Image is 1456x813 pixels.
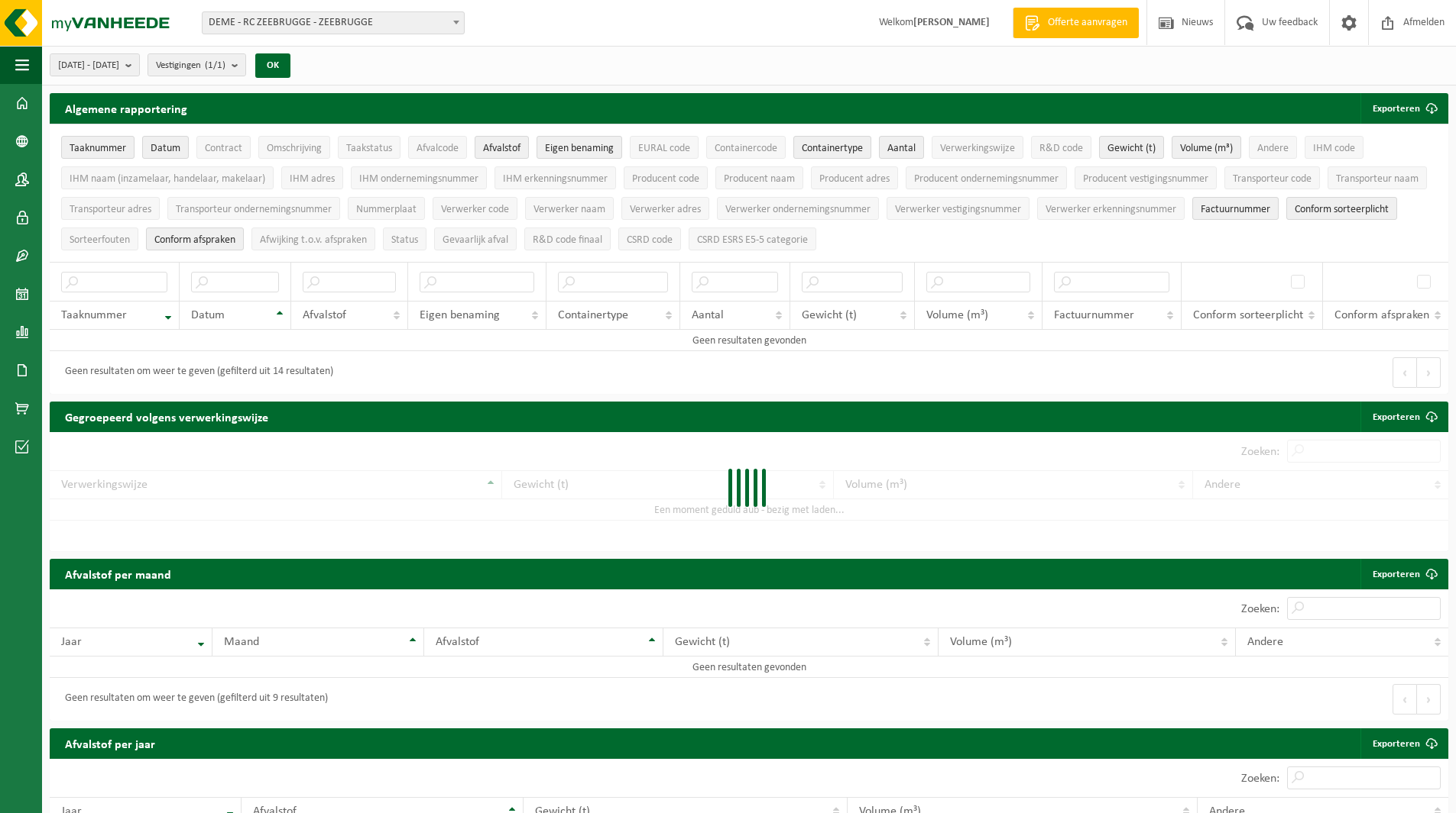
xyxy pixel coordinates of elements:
button: NummerplaatNummerplaat: Activate to sort [348,197,425,220]
button: Gewicht (t)Gewicht (t): Activate to sort [1099,136,1164,159]
button: Transporteur codeTransporteur code: Activate to sort [1224,166,1320,189]
button: Gevaarlijk afval : Activate to sort [434,227,517,250]
button: IHM naam (inzamelaar, handelaar, makelaar)IHM naam (inzamelaar, handelaar, makelaar): Activate to... [61,166,274,189]
button: AndereAndere: Activate to sort [1249,136,1297,159]
span: Producent code [632,173,699,185]
label: Zoeken: [1241,603,1279,615]
span: Verwerker naam [533,204,605,215]
button: IHM codeIHM code: Activate to sort [1305,136,1364,159]
span: IHM ondernemingsnummer [359,173,478,185]
div: Geen resultaten om weer te geven (gefilterd uit 9 resultaten) [57,686,328,713]
button: StatusStatus: Activate to sort [383,227,426,250]
span: Producent vestigingsnummer [1083,173,1208,185]
button: AfvalstofAfvalstof: Activate to sort [475,136,529,159]
span: Factuurnummer [1054,309,1134,321]
span: Verwerkingswijze [940,143,1015,154]
td: Geen resultaten gevonden [50,657,1448,678]
button: Afwijking t.o.v. afsprakenAfwijking t.o.v. afspraken: Activate to sort [251,227,375,250]
button: AantalAantal: Activate to sort [879,136,924,159]
button: Transporteur naamTransporteur naam: Activate to sort [1328,166,1427,189]
button: VerwerkingswijzeVerwerkingswijze: Activate to sort [932,136,1023,159]
button: Conform sorteerplicht : Activate to sort [1286,197,1397,220]
button: R&D codeR&amp;D code: Activate to sort [1031,136,1091,159]
span: Taakstatus [346,143,392,154]
span: Producent adres [819,173,890,185]
button: IHM adresIHM adres: Activate to sort [281,166,343,189]
button: TaakstatusTaakstatus: Activate to sort [338,136,400,159]
button: ContractContract: Activate to sort [196,136,251,159]
button: EURAL codeEURAL code: Activate to sort [630,136,699,159]
span: Conform afspraken [1334,309,1429,321]
span: Verwerker adres [630,204,701,215]
button: CSRD codeCSRD code: Activate to sort [618,227,681,250]
span: Verwerker code [441,204,509,215]
button: OmschrijvingOmschrijving: Activate to sort [258,136,330,159]
span: Afvalcode [417,143,459,154]
button: Previous [1393,684,1417,715]
span: Afvalstof [483,143,520,154]
span: Aantal [692,309,724,321]
a: Offerte aanvragen [1013,8,1139,38]
a: Exporteren [1360,559,1447,589]
span: Transporteur adres [70,204,151,215]
span: Producent ondernemingsnummer [914,173,1059,185]
h2: Gegroepeerd volgens verwerkingswijze [50,402,284,431]
span: R&D code [1039,143,1083,154]
span: Sorteerfouten [70,234,130,246]
span: IHM adres [290,173,335,185]
div: Geen resultaten om weer te geven (gefilterd uit 14 resultaten) [57,359,333,386]
span: IHM erkenningsnummer [503,173,608,185]
button: Verwerker codeVerwerker code: Activate to sort [433,197,517,220]
button: Producent codeProducent code: Activate to sort [624,166,708,189]
button: Transporteur adresTransporteur adres: Activate to sort [61,197,160,220]
button: Verwerker adresVerwerker adres: Activate to sort [621,197,709,220]
button: OK [255,53,290,78]
span: Maand [224,636,259,648]
button: ContainertypeContainertype: Activate to sort [793,136,871,159]
span: IHM naam (inzamelaar, handelaar, makelaar) [70,173,265,185]
span: Gewicht (t) [802,309,857,321]
span: Containertype [802,143,863,154]
span: Gewicht (t) [675,636,730,648]
span: Andere [1247,636,1283,648]
button: Transporteur ondernemingsnummerTransporteur ondernemingsnummer : Activate to sort [167,197,340,220]
span: Eigen benaming [420,309,500,321]
span: Datum [151,143,180,154]
button: Conform afspraken : Activate to sort [146,227,244,250]
td: Geen resultaten gevonden [50,330,1448,351]
a: Exporteren [1360,402,1447,432]
span: Containertype [558,309,628,321]
button: Next [1417,357,1441,388]
h2: Afvalstof per jaar [50,728,170,758]
count: (1/1) [205,60,225,70]
button: Vestigingen(1/1) [148,53,246,76]
span: Contract [205,143,242,154]
span: Afvalstof [436,636,479,648]
h2: Algemene rapportering [50,93,203,124]
button: Verwerker naamVerwerker naam: Activate to sort [525,197,614,220]
button: Verwerker ondernemingsnummerVerwerker ondernemingsnummer: Activate to sort [717,197,879,220]
button: IHM erkenningsnummerIHM erkenningsnummer: Activate to sort [495,166,616,189]
span: IHM code [1313,143,1355,154]
span: Taaknummer [70,143,126,154]
a: Exporteren [1360,728,1447,759]
button: [DATE] - [DATE] [50,53,140,76]
span: Gevaarlijk afval [443,234,508,246]
button: DatumDatum: Activate to sort [142,136,189,159]
span: Afvalstof [303,309,346,321]
span: Nummerplaat [356,204,417,215]
span: Jaar [61,636,82,648]
span: Datum [191,309,225,321]
button: Verwerker vestigingsnummerVerwerker vestigingsnummer: Activate to sort [887,197,1030,220]
button: ContainercodeContainercode: Activate to sort [706,136,786,159]
span: Volume (m³) [950,636,1012,648]
span: Verwerker ondernemingsnummer [725,204,871,215]
span: Containercode [715,143,777,154]
button: TaaknummerTaaknummer: Activate to remove sorting [61,136,135,159]
span: Offerte aanvragen [1044,15,1131,31]
span: DEME - RC ZEEBRUGGE - ZEEBRUGGE [203,12,464,34]
button: Producent adresProducent adres: Activate to sort [811,166,898,189]
span: DEME - RC ZEEBRUGGE - ZEEBRUGGE [202,11,465,34]
button: AfvalcodeAfvalcode: Activate to sort [408,136,467,159]
span: CSRD code [627,234,673,246]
